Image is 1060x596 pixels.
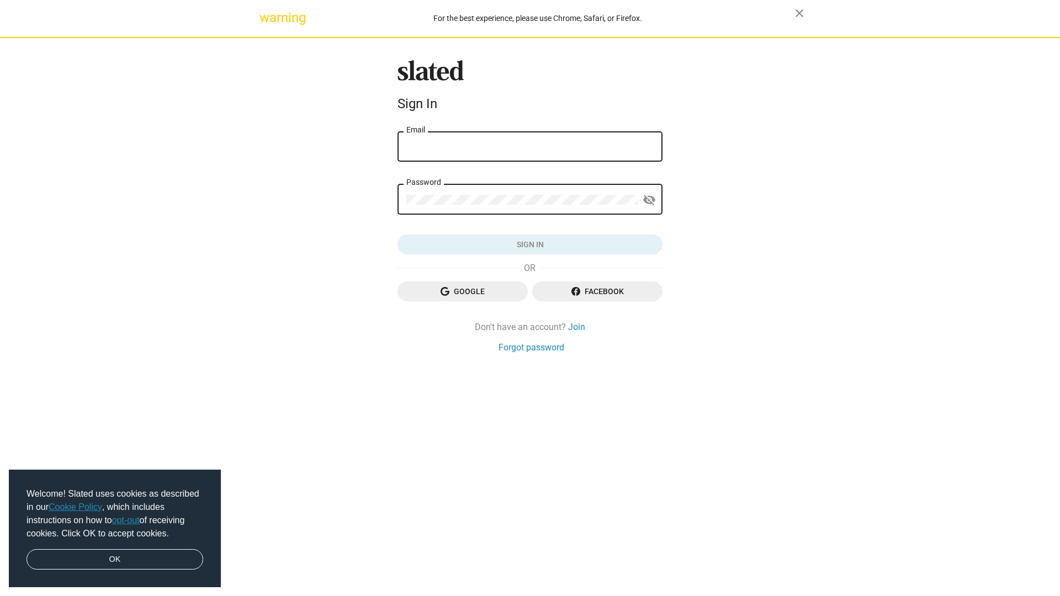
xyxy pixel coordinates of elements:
button: Facebook [532,281,662,301]
div: For the best experience, please use Chrome, Safari, or Firefox. [280,11,795,26]
mat-icon: warning [259,11,273,24]
button: Google [397,281,528,301]
a: Join [568,321,585,333]
a: dismiss cookie message [26,549,203,570]
a: Forgot password [499,342,564,353]
button: Show password [638,189,660,211]
a: Cookie Policy [49,502,102,512]
sl-branding: Sign In [397,60,662,116]
span: Facebook [541,281,654,301]
span: Google [406,281,519,301]
span: Welcome! Slated uses cookies as described in our , which includes instructions on how to of recei... [26,487,203,540]
div: cookieconsent [9,470,221,588]
mat-icon: close [793,7,806,20]
mat-icon: visibility_off [643,191,656,209]
div: Don't have an account? [397,321,662,333]
a: opt-out [112,515,140,525]
div: Sign In [397,96,662,111]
